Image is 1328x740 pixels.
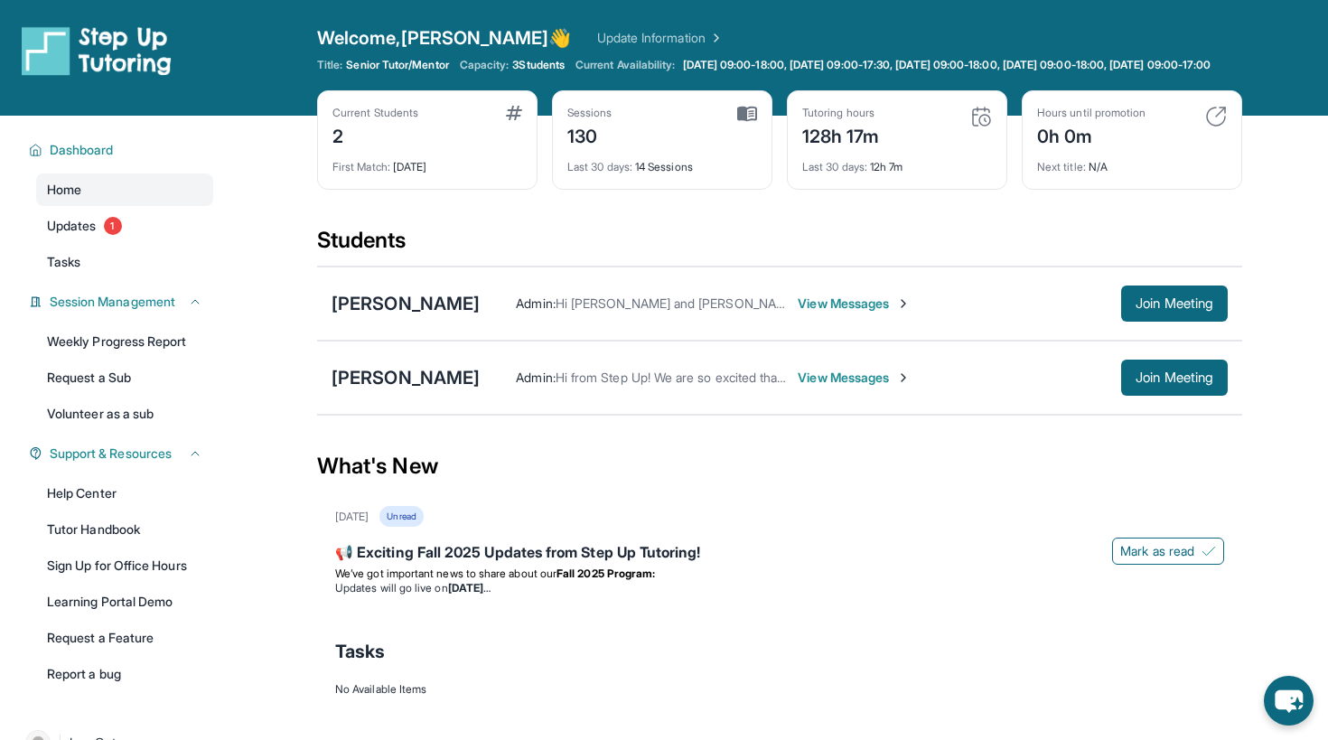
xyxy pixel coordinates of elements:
[1120,542,1194,560] span: Mark as read
[36,549,213,582] a: Sign Up for Office Hours
[335,567,556,580] span: We’ve got important news to share about our
[335,541,1224,567] div: 📢 Exciting Fall 2025 Updates from Step Up Tutoring!
[36,585,213,618] a: Learning Portal Demo
[332,106,418,120] div: Current Students
[1121,360,1228,396] button: Join Meeting
[567,120,613,149] div: 130
[332,365,480,390] div: [PERSON_NAME]
[36,210,213,242] a: Updates1
[50,141,114,159] span: Dashboard
[802,120,880,149] div: 128h 17m
[567,106,613,120] div: Sessions
[47,217,97,235] span: Updates
[516,295,555,311] span: Admin :
[512,58,565,72] span: 3 Students
[567,149,757,174] div: 14 Sessions
[47,253,80,271] span: Tasks
[104,217,122,235] span: 1
[1264,676,1314,726] button: chat-button
[36,513,213,546] a: Tutor Handbook
[1121,286,1228,322] button: Join Meeting
[575,58,675,72] span: Current Availability:
[448,581,491,595] strong: [DATE]
[317,226,1242,266] div: Students
[42,141,202,159] button: Dashboard
[556,567,655,580] strong: Fall 2025 Program:
[970,106,992,127] img: card
[332,160,390,173] span: First Match :
[896,296,911,311] img: Chevron-Right
[42,445,202,463] button: Support & Resources
[379,506,423,527] div: Unread
[36,622,213,654] a: Request a Feature
[802,149,992,174] div: 12h 7m
[317,25,572,51] span: Welcome, [PERSON_NAME] 👋
[332,120,418,149] div: 2
[42,293,202,311] button: Session Management
[1205,106,1227,127] img: card
[798,369,911,387] span: View Messages
[896,370,911,385] img: Chevron-Right
[36,477,213,510] a: Help Center
[36,398,213,430] a: Volunteer as a sub
[737,106,757,122] img: card
[335,639,385,664] span: Tasks
[317,426,1242,506] div: What's New
[1037,106,1146,120] div: Hours until promotion
[50,293,175,311] span: Session Management
[335,510,369,524] div: [DATE]
[317,58,342,72] span: Title:
[679,58,1215,72] a: [DATE] 09:00-18:00, [DATE] 09:00-17:30, [DATE] 09:00-18:00, [DATE] 09:00-18:00, [DATE] 09:00-17:00
[36,325,213,358] a: Weekly Progress Report
[332,149,522,174] div: [DATE]
[1037,149,1227,174] div: N/A
[335,581,1224,595] li: Updates will go live on
[1202,544,1216,558] img: Mark as read
[597,29,724,47] a: Update Information
[36,361,213,394] a: Request a Sub
[47,181,81,199] span: Home
[22,25,172,76] img: logo
[1037,120,1146,149] div: 0h 0m
[506,106,522,120] img: card
[798,295,911,313] span: View Messages
[36,246,213,278] a: Tasks
[335,682,1224,697] div: No Available Items
[683,58,1211,72] span: [DATE] 09:00-18:00, [DATE] 09:00-17:30, [DATE] 09:00-18:00, [DATE] 09:00-18:00, [DATE] 09:00-17:00
[802,106,880,120] div: Tutoring hours
[1037,160,1086,173] span: Next title :
[1112,538,1224,565] button: Mark as read
[50,445,172,463] span: Support & Resources
[332,291,480,316] div: [PERSON_NAME]
[460,58,510,72] span: Capacity:
[346,58,448,72] span: Senior Tutor/Mentor
[706,29,724,47] img: Chevron Right
[36,658,213,690] a: Report a bug
[516,370,555,385] span: Admin :
[1136,298,1213,309] span: Join Meeting
[36,173,213,206] a: Home
[567,160,632,173] span: Last 30 days :
[802,160,867,173] span: Last 30 days :
[1136,372,1213,383] span: Join Meeting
